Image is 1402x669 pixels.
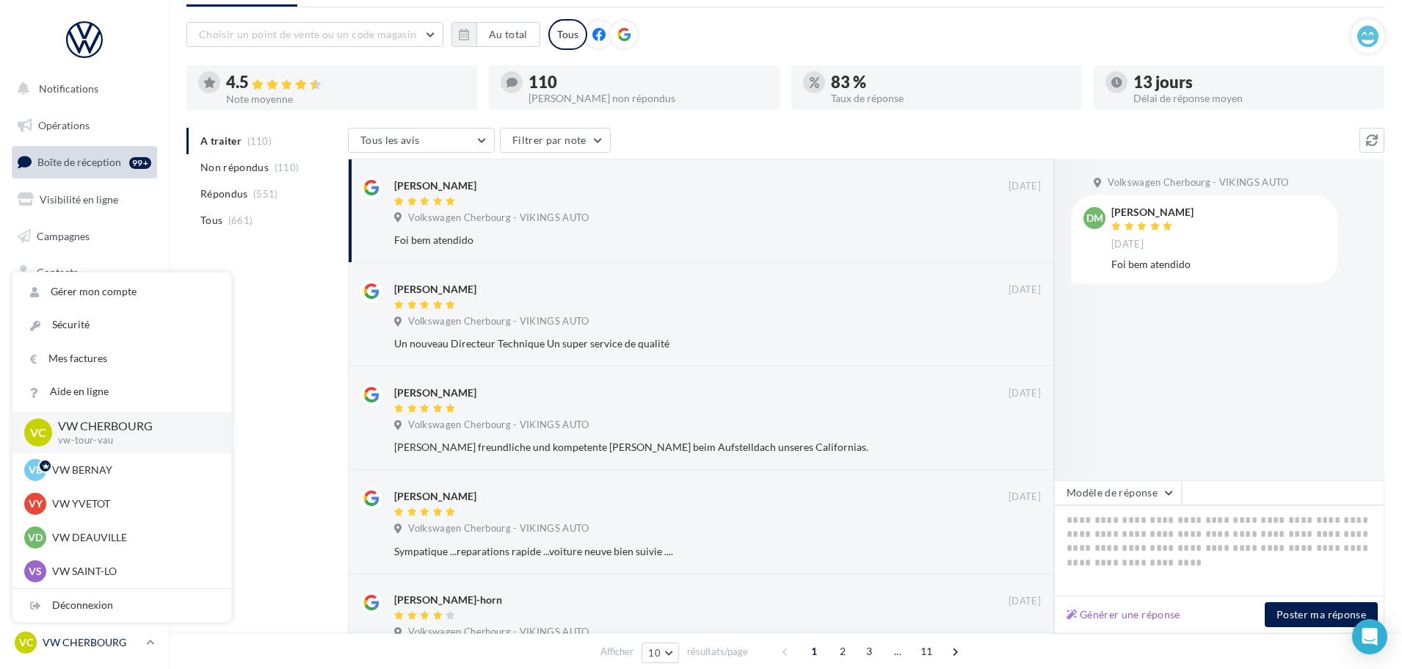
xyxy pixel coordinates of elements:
[408,419,589,432] span: Volkswagen Cherbourg - VIKINGS AUTO
[58,434,208,447] p: vw-tour-vau
[1265,602,1378,627] button: Poster ma réponse
[408,211,589,225] span: Volkswagen Cherbourg - VIKINGS AUTO
[500,128,611,153] button: Filtrer par note
[199,28,416,40] span: Choisir un point de vente ou un code magasin
[12,275,231,308] a: Gérer mon compte
[408,315,589,328] span: Volkswagen Cherbourg - VIKINGS AUTO
[360,134,420,146] span: Tous les avis
[408,522,589,535] span: Volkswagen Cherbourg - VIKINGS AUTO
[9,416,160,459] a: Campagnes DataOnDemand
[1086,211,1103,225] span: DM
[1352,619,1387,654] div: Open Intercom Messenger
[1133,93,1373,104] div: Délai de réponse moyen
[687,645,748,659] span: résultats/page
[529,93,768,104] div: [PERSON_NAME] non répondus
[253,188,278,200] span: (551)
[394,386,476,400] div: [PERSON_NAME]
[200,187,248,201] span: Répondus
[408,626,589,639] span: Volkswagen Cherbourg - VIKINGS AUTO
[9,221,160,252] a: Campagnes
[37,266,78,278] span: Contacts
[394,178,476,193] div: [PERSON_NAME]
[12,375,231,408] a: Aide en ligne
[129,157,151,169] div: 99+
[52,496,214,511] p: VW YVETOT
[9,73,154,104] button: Notifications
[226,74,465,91] div: 4.5
[831,640,854,663] span: 2
[275,162,299,173] span: (110)
[1111,207,1194,217] div: [PERSON_NAME]
[28,530,43,545] span: VD
[476,22,540,47] button: Au total
[394,336,945,351] div: Un nouveau Directeur Technique Un super service de qualité
[802,640,826,663] span: 1
[58,418,208,435] p: VW CHERBOURG
[831,93,1070,104] div: Taux de réponse
[857,640,881,663] span: 3
[226,94,465,104] div: Note moyenne
[394,544,945,559] div: Sympatique ...reparations rapide ...voiture neuve bien suivie ....
[12,342,231,375] a: Mes factures
[1133,74,1373,90] div: 13 jours
[394,440,945,455] div: [PERSON_NAME] freundliche und kompetente [PERSON_NAME] beim Aufstelldach unseres Californias.
[38,119,90,131] span: Opérations
[1009,180,1041,193] span: [DATE]
[548,19,587,50] div: Tous
[1009,491,1041,504] span: [DATE]
[52,463,214,477] p: VW BERNAY
[1111,238,1144,251] span: [DATE]
[200,160,269,175] span: Non répondus
[19,635,33,650] span: VC
[9,110,160,141] a: Opérations
[200,213,222,228] span: Tous
[394,282,476,297] div: [PERSON_NAME]
[37,156,121,168] span: Boîte de réception
[642,643,679,663] button: 10
[12,629,157,657] a: VC VW CHERBOURG
[52,530,214,545] p: VW DEAUVILLE
[37,229,90,242] span: Campagnes
[600,645,633,659] span: Afficher
[52,564,214,579] p: VW SAINT-LO
[9,294,160,325] a: Médiathèque
[30,424,46,441] span: VC
[394,233,945,247] div: Foi bem atendido
[1009,595,1041,608] span: [DATE]
[831,74,1070,90] div: 83 %
[12,308,231,341] a: Sécurité
[394,489,476,504] div: [PERSON_NAME]
[9,366,160,410] a: PLV et print personnalisable
[29,496,43,511] span: VY
[9,184,160,215] a: Visibilité en ligne
[886,640,909,663] span: ...
[228,214,253,226] span: (661)
[1009,387,1041,400] span: [DATE]
[1061,606,1186,623] button: Générer une réponse
[43,635,140,650] p: VW CHERBOURG
[394,593,502,607] div: [PERSON_NAME]-horn
[12,589,231,622] div: Déconnexion
[1108,176,1288,189] span: Volkswagen Cherbourg - VIKINGS AUTO
[451,22,540,47] button: Au total
[648,647,661,659] span: 10
[529,74,768,90] div: 110
[40,193,118,206] span: Visibilité en ligne
[39,82,98,95] span: Notifications
[29,463,43,477] span: VB
[1009,283,1041,297] span: [DATE]
[915,640,939,663] span: 11
[9,146,160,178] a: Boîte de réception99+
[9,257,160,288] a: Contacts
[186,22,443,47] button: Choisir un point de vente ou un code magasin
[29,564,42,579] span: VS
[1111,257,1326,272] div: Foi bem atendido
[1054,480,1182,505] button: Modèle de réponse
[348,128,495,153] button: Tous les avis
[9,330,160,361] a: Calendrier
